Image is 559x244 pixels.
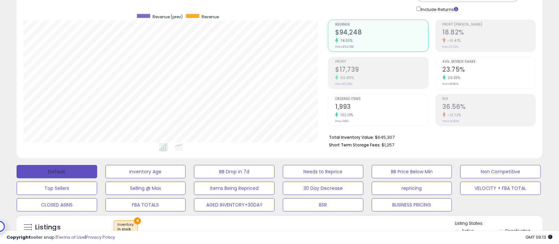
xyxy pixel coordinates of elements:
[505,228,530,234] label: Deactivated
[443,60,535,64] span: Avg. Buybox Share
[86,234,115,240] a: Privacy Policy
[194,198,275,211] button: AGED INVENTORY+30DAY
[202,14,219,20] span: Revenue
[283,182,363,195] button: 30 Day Decrease
[17,182,97,195] button: Top Sellers
[443,103,535,112] h2: 36.56%
[283,165,363,178] button: Needs to Reprice
[443,82,459,86] small: Prev: 18.80%
[335,45,353,49] small: Prev: $54,158
[443,119,460,123] small: Prev: 41.89%
[17,165,97,178] button: Default
[329,133,531,141] li: $645,307
[335,66,428,75] h2: $17,739
[338,38,352,43] small: 74.03%
[335,103,428,112] h2: 1,993
[443,97,535,101] span: ROI
[443,23,535,27] span: Profit [PERSON_NAME]
[462,228,474,234] label: Active
[105,165,186,178] button: Inventory Age
[526,234,552,240] span: 2025-10-13 09:13 GMT
[134,217,141,224] button: ×
[57,234,85,240] a: Terms of Use
[372,198,452,211] button: BUSINESS PRICING
[283,198,363,211] button: BSR
[455,220,542,227] p: Listing States:
[382,142,394,148] span: $1,257
[460,165,541,178] button: Non Competitive
[17,198,97,211] button: CLOSED ASINS
[335,60,428,64] span: Profit
[335,119,348,123] small: Prev: 986
[153,14,183,20] span: Revenue (prev)
[335,82,352,86] small: Prev: $11,386
[446,38,461,43] small: -10.47%
[7,234,31,240] strong: Copyright
[446,113,462,118] small: -12.72%
[194,182,275,195] button: Items Being Repriced
[335,97,428,101] span: Ordered Items
[105,182,186,195] button: Selling @ Max
[194,165,275,178] button: BB Drop in 7d
[460,182,541,195] button: VELOCITY + FBA TOTAL
[35,223,61,232] h5: Listings
[446,75,461,80] small: 26.33%
[7,234,115,241] div: seller snap | |
[372,182,452,195] button: repricing
[105,198,186,211] button: FBA TOTALS
[335,29,428,38] h2: $94,248
[329,134,374,140] b: Total Inventory Value:
[117,222,134,232] span: Inventory :
[117,227,134,232] div: in stock
[338,75,354,80] small: 55.80%
[338,113,353,118] small: 102.13%
[443,66,535,75] h2: 23.75%
[335,23,428,27] span: Revenue
[443,45,459,49] small: Prev: 21.02%
[372,165,452,178] button: BB Price Below Min
[443,29,535,38] h2: 18.82%
[329,142,381,148] b: Short Term Storage Fees:
[411,5,466,13] div: Include Returns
